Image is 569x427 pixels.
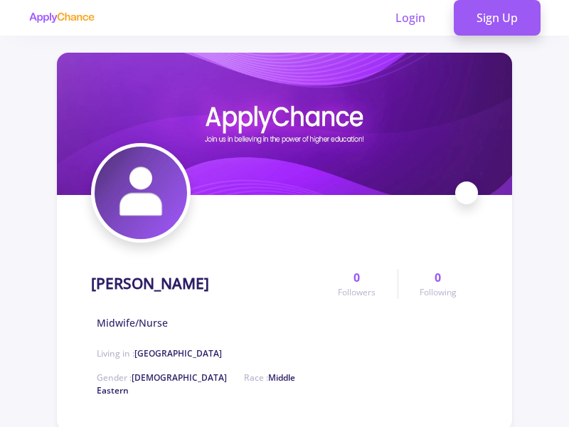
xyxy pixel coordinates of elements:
h1: [PERSON_NAME] [91,275,209,292]
a: 0Followers [317,269,397,299]
span: Race : [97,371,295,396]
img: Fatemeh Mohammadian avatar [95,147,187,239]
img: applychance logo text only [28,12,95,23]
span: Middle Eastern [97,371,295,396]
span: Living in : [97,347,222,359]
span: Following [420,286,457,299]
span: Followers [338,286,376,299]
span: [GEOGRAPHIC_DATA] [134,347,222,359]
span: [DEMOGRAPHIC_DATA] [132,371,227,384]
span: Gender : [97,371,227,384]
span: Midwife/Nurse [97,315,168,330]
span: 0 [353,269,360,286]
a: 0Following [398,269,478,299]
img: Fatemeh Mohammadian cover image [57,53,512,195]
span: 0 [435,269,441,286]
